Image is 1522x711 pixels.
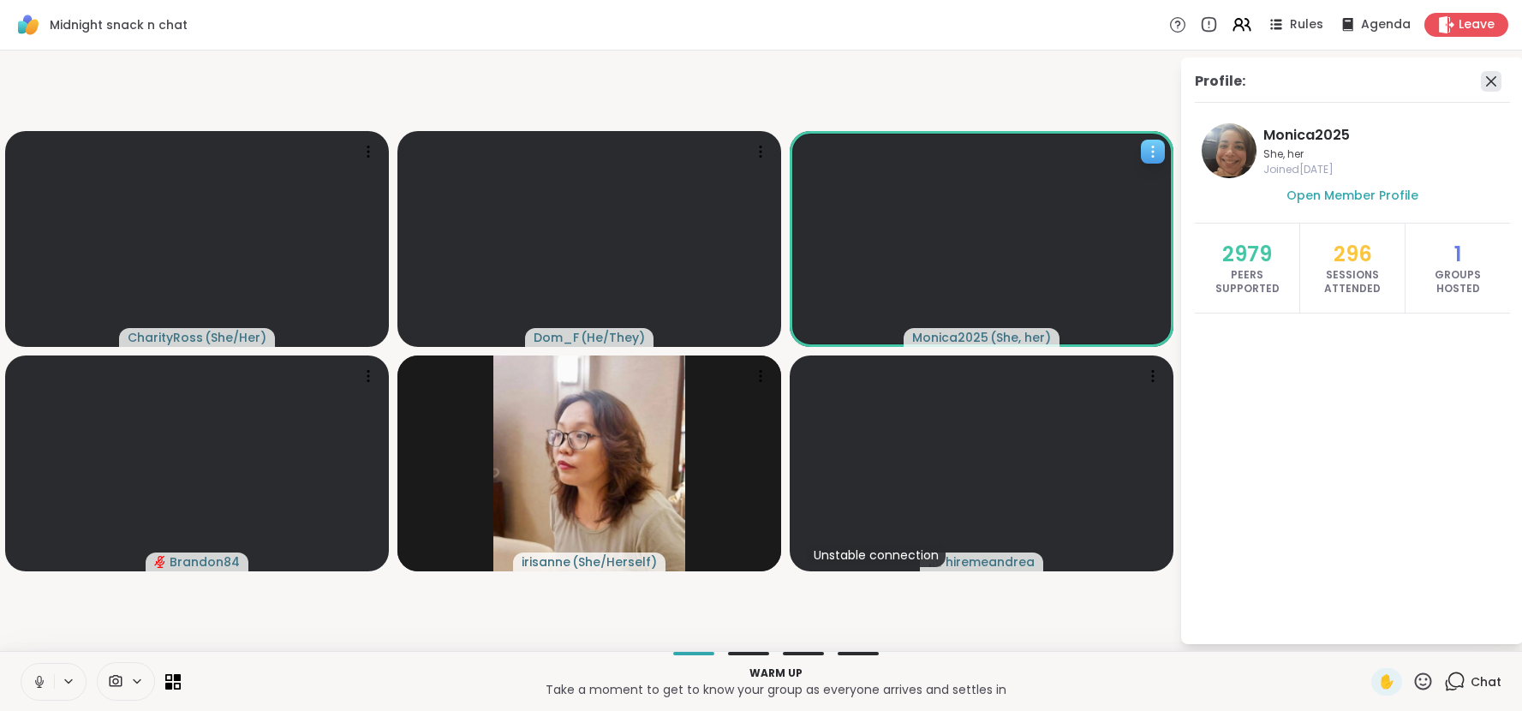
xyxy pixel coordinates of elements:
[1202,123,1256,178] img: Monica2025
[50,16,188,33] span: Midnight snack n chat
[1361,16,1411,33] span: Agenda
[1286,187,1418,204] span: Open Member Profile
[572,553,657,571] span: ( She/Herself )
[170,553,240,571] span: Brandon84
[522,553,570,571] span: irisanne
[1195,71,1245,92] div: Profile:
[191,666,1361,681] p: Warm up
[990,329,1051,346] span: ( She, her )
[1317,268,1388,296] span: Sessions Attended
[191,681,1361,698] p: Take a moment to get to know your group as everyone arrives and settles in
[14,10,43,39] img: ShareWell Logomark
[534,329,579,346] span: Dom_F
[581,329,645,346] span: ( He/They )
[946,553,1035,571] span: hiremeandrea
[154,556,166,568] span: audio-muted
[128,329,203,346] span: CharityRoss
[1454,241,1461,268] span: 1
[1459,16,1495,33] span: Leave
[1378,672,1395,692] span: ✋
[1423,268,1493,296] span: Groups Hosted
[807,543,946,567] div: Unstable connection
[1212,268,1282,296] span: Peers Supported
[1222,241,1272,268] span: 2979
[1263,125,1503,146] span: Monica2025
[1286,185,1418,206] a: Open Member Profile
[1334,241,1372,268] span: 296
[205,329,266,346] span: ( She/Her )
[1263,147,1418,161] span: She, her
[493,355,685,571] img: irisanne
[912,329,988,346] span: Monica2025
[1471,673,1501,690] span: Chat
[1290,16,1323,33] span: Rules
[1263,163,1503,176] span: Joined [DATE]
